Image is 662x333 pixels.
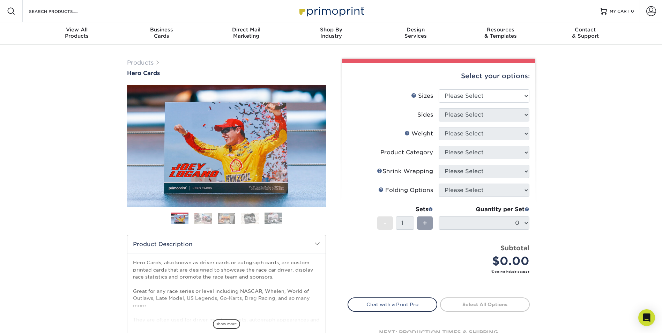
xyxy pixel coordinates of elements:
[543,27,628,39] div: & Support
[204,22,289,45] a: Direct MailMarketing
[265,212,282,224] img: Hero Cards 05
[28,7,96,15] input: SEARCH PRODUCTS.....
[377,167,433,176] div: Shrink Wrapping
[171,214,188,224] img: Hero Cards 01
[127,235,326,253] h2: Product Description
[127,83,326,208] img: Hero Cards 01
[384,218,387,228] span: -
[373,27,458,33] span: Design
[127,70,326,76] a: Hero Cards
[411,92,433,100] div: Sizes
[2,312,59,331] iframe: Google Customer Reviews
[353,269,529,274] small: *Does not include postage
[204,27,289,39] div: Marketing
[404,129,433,138] div: Weight
[417,111,433,119] div: Sides
[241,213,259,224] img: Hero Cards 04
[119,22,204,45] a: BusinessCards
[380,148,433,157] div: Product Category
[204,27,289,33] span: Direct Mail
[119,27,204,33] span: Business
[127,59,154,66] a: Products
[377,205,433,214] div: Sets
[444,253,529,269] div: $0.00
[610,8,630,14] span: MY CART
[543,27,628,33] span: Contact
[348,63,530,89] div: Select your options:
[35,27,119,39] div: Products
[194,213,212,224] img: Hero Cards 02
[378,186,433,194] div: Folding Options
[289,22,373,45] a: Shop ByIndustry
[289,27,373,33] span: Shop By
[458,27,543,33] span: Resources
[213,319,240,329] span: show more
[373,27,458,39] div: Services
[423,218,427,228] span: +
[458,27,543,39] div: & Templates
[218,213,235,224] img: Hero Cards 03
[296,3,366,18] img: Primoprint
[500,244,529,252] strong: Subtotal
[119,27,204,39] div: Cards
[543,22,628,45] a: Contact& Support
[35,22,119,45] a: View AllProducts
[631,9,634,14] span: 0
[348,297,437,311] a: Chat with a Print Pro
[289,27,373,39] div: Industry
[638,309,655,326] div: Open Intercom Messenger
[35,27,119,33] span: View All
[440,297,530,311] a: Select All Options
[373,22,458,45] a: DesignServices
[439,205,529,214] div: Quantity per Set
[458,22,543,45] a: Resources& Templates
